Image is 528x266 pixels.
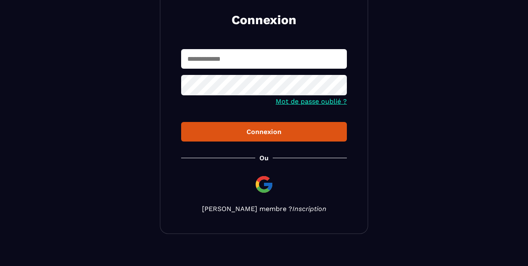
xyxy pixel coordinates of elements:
[191,12,337,28] h2: Connexion
[292,205,326,213] a: Inscription
[254,174,274,194] img: google
[259,154,269,162] p: Ou
[276,97,347,105] a: Mot de passe oublié ?
[181,205,347,213] p: [PERSON_NAME] membre ?
[188,128,340,136] div: Connexion
[181,122,347,142] button: Connexion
